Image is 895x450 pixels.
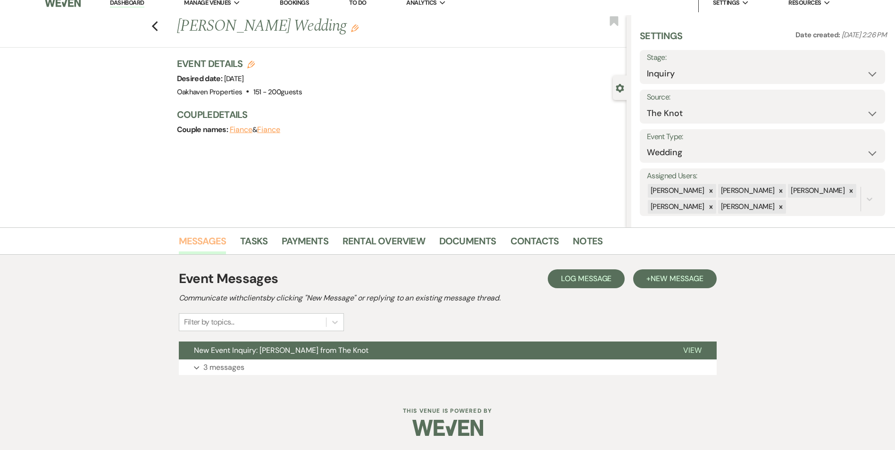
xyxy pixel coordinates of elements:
button: Fiance [257,126,280,133]
span: Couple names: [177,125,230,134]
img: Weven Logo [412,411,483,444]
span: 151 - 200 guests [253,87,302,97]
span: & [230,125,280,134]
h3: Couple Details [177,108,617,121]
label: Event Type: [647,130,878,144]
h3: Event Details [177,57,302,70]
span: [DATE] 2:26 PM [842,30,887,40]
button: New Event Inquiry: [PERSON_NAME] from The Knot [179,342,668,359]
button: Edit [351,24,359,32]
button: 3 messages [179,359,717,375]
h3: Settings [640,29,683,50]
a: Messages [179,233,226,254]
div: [PERSON_NAME] [648,184,706,198]
label: Source: [647,91,878,104]
div: [PERSON_NAME] [718,200,776,214]
span: [DATE] [224,74,244,83]
h1: Event Messages [179,269,278,289]
a: Rental Overview [343,233,425,254]
button: Close lead details [616,83,624,92]
div: [PERSON_NAME] [648,200,706,214]
button: Fiance [230,126,253,133]
div: [PERSON_NAME] [718,184,776,198]
a: Contacts [510,233,559,254]
button: View [668,342,717,359]
label: Stage: [647,51,878,65]
div: [PERSON_NAME] [788,184,846,198]
button: +New Message [633,269,716,288]
button: Log Message [548,269,625,288]
a: Payments [282,233,328,254]
label: Assigned Users: [647,169,878,183]
span: Oakhaven Properties [177,87,243,97]
span: Date created: [795,30,842,40]
h2: Communicate with clients by clicking "New Message" or replying to an existing message thread. [179,292,717,304]
span: Log Message [561,274,611,283]
div: Filter by topics... [184,317,234,328]
a: Tasks [240,233,268,254]
span: New Message [651,274,703,283]
span: Desired date: [177,74,224,83]
a: Documents [439,233,496,254]
a: Notes [573,233,602,254]
p: 3 messages [203,361,244,374]
span: New Event Inquiry: [PERSON_NAME] from The Knot [194,345,368,355]
span: View [683,345,702,355]
h1: [PERSON_NAME] Wedding [177,15,533,38]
